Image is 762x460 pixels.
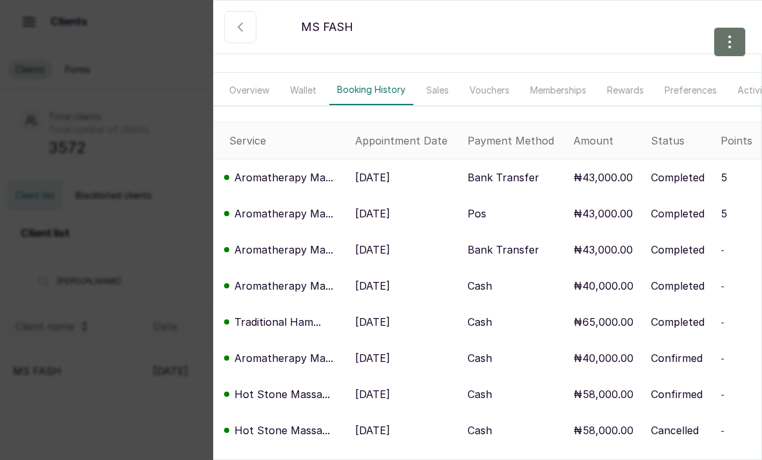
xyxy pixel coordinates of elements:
[651,133,710,148] div: Status
[721,245,725,255] span: -
[355,206,390,221] p: [DATE]
[721,389,725,400] span: -
[651,170,705,185] p: Completed
[355,133,457,148] div: Appointment Date
[468,242,539,257] p: Bank Transfer
[418,75,457,105] button: Sales
[573,242,633,257] p: ₦43,000.00
[721,425,725,436] span: -
[468,350,492,366] p: Cash
[468,314,492,330] p: Cash
[355,314,390,330] p: [DATE]
[651,350,703,366] p: Confirmed
[651,423,699,438] p: Cancelled
[468,133,563,148] div: Payment Method
[573,423,633,438] p: ₦58,000.00
[651,278,705,294] p: Completed
[234,350,333,366] p: Aromatherapy Ma...
[234,278,333,294] p: Aromatherapy Ma...
[234,314,321,330] p: Traditional Ham...
[651,206,705,221] p: Completed
[468,278,492,294] p: Cash
[657,75,725,105] button: Preferences
[355,278,390,294] p: [DATE]
[229,133,345,148] div: Service
[573,206,633,221] p: ₦43,000.00
[573,278,633,294] p: ₦40,000.00
[355,170,390,185] p: [DATE]
[651,386,703,402] p: Confirmed
[651,242,705,257] p: Completed
[721,133,756,148] div: Points
[721,281,725,292] span: -
[573,314,633,330] p: ₦65,000.00
[355,350,390,366] p: [DATE]
[234,386,330,402] p: Hot Stone Massa...
[282,75,324,105] button: Wallet
[721,317,725,328] span: -
[468,206,486,221] p: Pos
[301,18,353,36] p: MS FASH
[234,423,330,438] p: Hot Stone Massa...
[468,423,492,438] p: Cash
[599,75,652,105] button: Rewards
[573,170,633,185] p: ₦43,000.00
[234,170,333,185] p: Aromatherapy Ma...
[573,350,633,366] p: ₦40,000.00
[573,133,640,148] div: Amount
[234,206,333,221] p: Aromatherapy Ma...
[522,75,594,105] button: Memberships
[721,206,727,221] p: 5
[329,75,413,105] button: Booking History
[355,423,390,438] p: [DATE]
[721,353,725,364] span: -
[355,386,390,402] p: [DATE]
[468,386,492,402] p: Cash
[355,242,390,257] p: [DATE]
[221,75,277,105] button: Overview
[462,75,517,105] button: Vouchers
[573,386,633,402] p: ₦58,000.00
[651,314,705,330] p: Completed
[234,242,333,257] p: Aromatherapy Ma...
[721,170,727,185] p: 5
[468,170,539,185] p: Bank Transfer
